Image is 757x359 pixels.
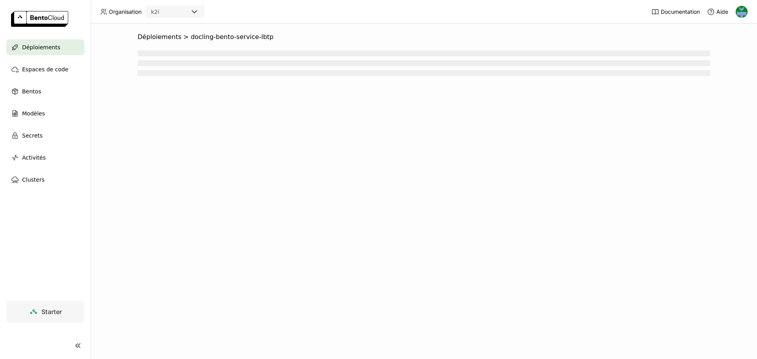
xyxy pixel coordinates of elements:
a: Activités [6,150,84,166]
span: Starter [41,308,62,316]
div: Aide [707,8,728,16]
a: Starter [6,301,84,323]
a: Secrets [6,128,84,143]
span: Aide [716,8,728,15]
span: Modèles [22,109,45,118]
span: Bentos [22,87,41,96]
span: Activités [22,153,46,162]
a: Modèles [6,106,84,121]
a: Espaces de code [6,61,84,77]
span: Organisation [109,8,142,15]
span: Documentation [661,8,700,15]
span: Déploiements [138,33,181,41]
img: logo [11,11,68,27]
span: > [181,33,191,41]
nav: Breadcrumbs navigation [138,33,710,41]
span: Déploiements [22,43,60,52]
a: Clusters [6,172,84,188]
span: Secrets [22,131,43,140]
a: Documentation [651,8,700,16]
span: docling-bento-service-lbtp [191,33,274,41]
img: Gaethan Legrand [736,6,748,18]
input: Selected k2i. [160,8,161,16]
div: k2i [151,8,159,16]
a: Bentos [6,84,84,99]
span: Espaces de code [22,65,68,74]
a: Déploiements [6,39,84,55]
span: Clusters [22,175,45,184]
